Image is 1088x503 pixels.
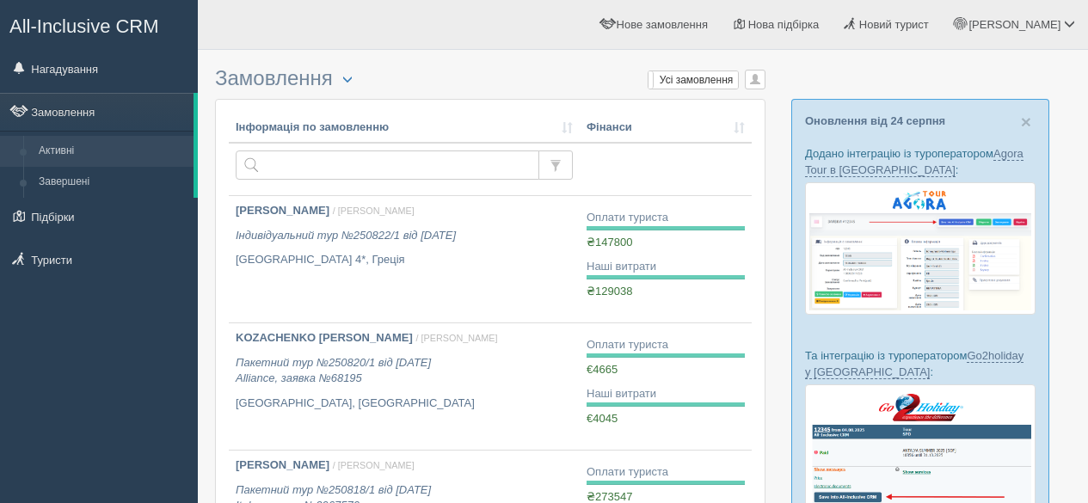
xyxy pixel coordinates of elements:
span: Нове замовлення [617,18,708,31]
div: Наші витрати [587,386,745,402]
a: Активні [31,136,194,167]
button: Close [1021,113,1031,131]
span: [PERSON_NAME] [968,18,1060,31]
span: €4045 [587,412,618,425]
a: All-Inclusive CRM [1,1,197,48]
a: KOZACHENKO [PERSON_NAME] / [PERSON_NAME] Пакетний тур №250820/1 від [DATE]Alliance, заявка №68195... [229,323,580,450]
span: All-Inclusive CRM [9,15,159,37]
i: Індивідуальний тур №250822/1 від [DATE] [236,229,456,242]
input: Пошук за номером замовлення, ПІБ або паспортом туриста [236,150,539,180]
div: Оплати туриста [587,210,745,226]
span: €4665 [587,363,618,376]
a: Go2holiday у [GEOGRAPHIC_DATA] [805,349,1023,379]
a: Інформація по замовленню [236,120,573,136]
p: [GEOGRAPHIC_DATA], [GEOGRAPHIC_DATA] [236,396,573,412]
label: Усі замовлення [648,71,739,89]
p: Та інтеграцію із туроператором : [805,347,1036,380]
p: [GEOGRAPHIC_DATA] 4*, Греція [236,252,573,268]
b: [PERSON_NAME] [236,458,329,471]
a: Завершені [31,167,194,198]
i: Пакетний тур №250820/1 від [DATE] Alliance, заявка №68195 [236,356,431,385]
img: agora-tour-%D0%B7%D0%B0%D1%8F%D0%B2%D0%BA%D0%B8-%D1%81%D1%80%D0%BC-%D0%B4%D0%BB%D1%8F-%D1%82%D1%8... [805,182,1036,314]
a: Оновлення від 24 серпня [805,114,945,127]
span: ₴129038 [587,285,632,298]
span: / [PERSON_NAME] [415,333,497,343]
a: Agora Tour в [GEOGRAPHIC_DATA] [805,147,1023,177]
span: / [PERSON_NAME] [333,460,415,470]
span: ₴147800 [587,236,632,248]
a: [PERSON_NAME] / [PERSON_NAME] Індивідуальний тур №250822/1 від [DATE] [GEOGRAPHIC_DATA] 4*, Греція [229,196,580,322]
div: Наші витрати [587,259,745,275]
span: × [1021,112,1031,132]
b: KOZACHENKO [PERSON_NAME] [236,331,413,344]
p: Додано інтеграцію із туроператором : [805,145,1036,178]
b: [PERSON_NAME] [236,204,329,217]
span: Нова підбірка [748,18,820,31]
span: Новий турист [859,18,929,31]
a: Фінанси [587,120,745,136]
div: Оплати туриста [587,464,745,481]
span: / [PERSON_NAME] [333,205,415,216]
h3: Замовлення [215,67,765,90]
span: ₴273547 [587,490,632,503]
div: Оплати туриста [587,337,745,353]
